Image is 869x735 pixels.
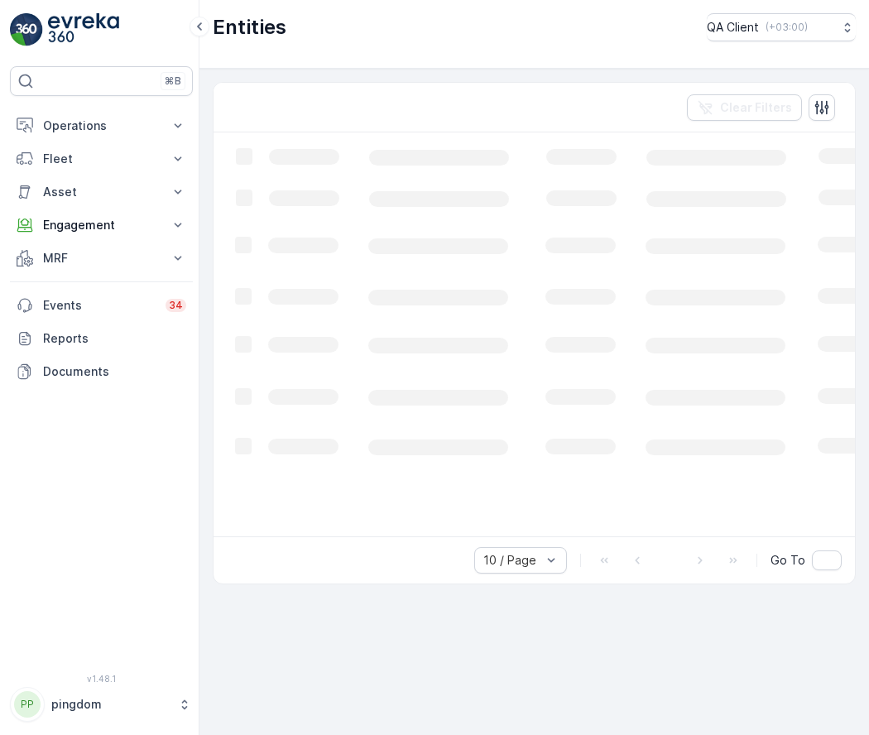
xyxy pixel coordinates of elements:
[687,94,802,121] button: Clear Filters
[165,74,181,88] p: ⌘B
[43,217,160,233] p: Engagement
[10,142,193,175] button: Fleet
[43,184,160,200] p: Asset
[43,151,160,167] p: Fleet
[720,99,792,116] p: Clear Filters
[213,14,286,41] p: Entities
[707,13,856,41] button: QA Client(+03:00)
[43,118,160,134] p: Operations
[10,355,193,388] a: Documents
[10,175,193,209] button: Asset
[48,13,119,46] img: logo_light-DOdMpM7g.png
[707,19,759,36] p: QA Client
[10,322,193,355] a: Reports
[43,330,186,347] p: Reports
[43,363,186,380] p: Documents
[43,250,160,267] p: MRF
[10,13,43,46] img: logo
[10,674,193,684] span: v 1.48.1
[10,687,193,722] button: PPpingdom
[10,289,193,322] a: Events34
[169,299,183,312] p: 34
[771,552,805,569] span: Go To
[51,696,170,713] p: pingdom
[43,297,156,314] p: Events
[10,242,193,275] button: MRF
[766,21,808,34] p: ( +03:00 )
[10,209,193,242] button: Engagement
[10,109,193,142] button: Operations
[14,691,41,718] div: PP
